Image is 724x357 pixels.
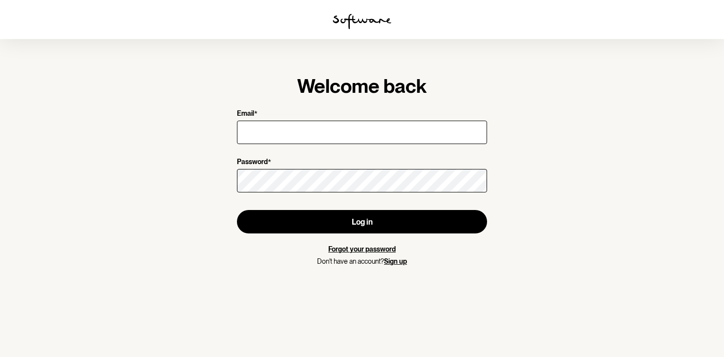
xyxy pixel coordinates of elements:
[237,210,487,233] button: Log in
[333,14,391,29] img: software logo
[328,245,396,253] a: Forgot your password
[237,109,254,119] p: Email
[384,257,407,265] a: Sign up
[237,158,268,167] p: Password
[237,74,487,98] h1: Welcome back
[237,257,487,266] p: Don't have an account?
